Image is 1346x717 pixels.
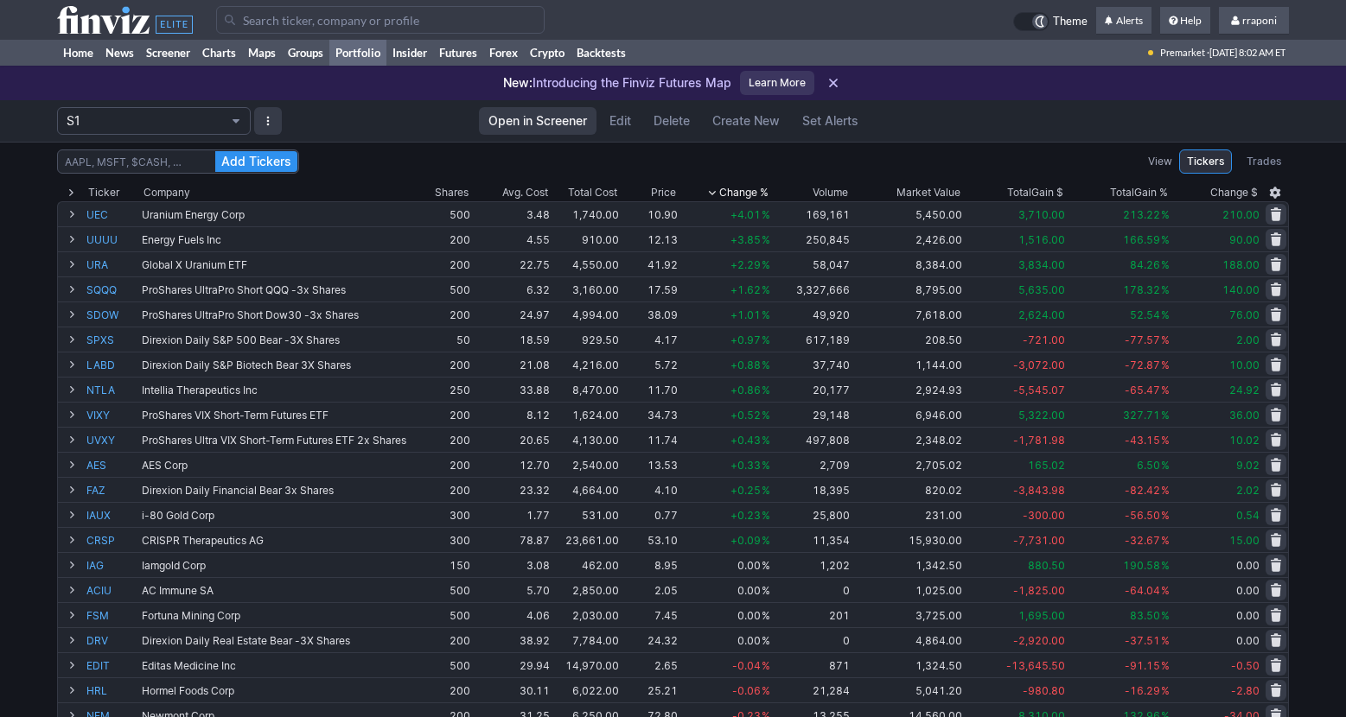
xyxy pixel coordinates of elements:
span: % [1161,484,1170,497]
a: UUUU [86,227,138,251]
td: 497,808 [772,427,852,452]
span: 15.00 [1229,534,1260,547]
td: 24.97 [472,301,552,327]
td: 33.88 [472,377,552,402]
td: 13.53 [621,452,679,477]
td: 200 [410,477,472,502]
a: Insider [386,40,433,66]
td: 22.75 [472,251,552,276]
div: Company [144,184,190,201]
span: 24.92 [1229,384,1260,397]
span: % [762,509,770,522]
span: % [762,484,770,497]
span: Edit [609,112,631,130]
span: % [762,609,770,622]
span: 0.54 [1236,509,1260,522]
a: Create New [703,107,789,135]
td: 58,047 [772,251,852,276]
span: % [1161,534,1170,547]
span: +0.97 [730,333,761,346]
span: % [762,333,770,346]
button: Portfolio [57,107,251,135]
span: Theme [1053,12,1088,31]
span: 0.00 [1236,559,1260,572]
td: 462.00 [552,552,621,577]
div: Total Cost [568,184,617,201]
span: 0.00 [737,584,761,597]
span: 10.02 [1229,434,1260,447]
td: 23,661.00 [552,527,621,552]
span: % [1161,258,1170,271]
span: % [1161,283,1170,296]
span: -3,072.00 [1013,358,1065,371]
a: UEC [86,202,138,226]
td: 200 [410,352,472,377]
span: 2.02 [1236,484,1260,497]
a: Backtests [571,40,632,66]
span: 178.32 [1123,283,1160,296]
a: UVXY [86,428,138,452]
td: 910.00 [552,226,621,251]
td: 10.90 [621,201,679,226]
span: rraponi [1242,14,1277,27]
a: Forex [483,40,524,66]
input: AAPL, MSFT, $CASH, … [57,149,299,174]
span: -7,731.00 [1013,534,1065,547]
td: 200 [410,251,472,276]
td: 300 [410,527,472,552]
button: Delete [644,107,699,135]
span: Add Tickers [221,153,291,170]
span: Total [1110,184,1134,201]
span: -721.00 [1023,333,1065,346]
td: 8.95 [621,552,679,577]
div: Ticker [88,184,119,201]
div: AC Immune SA [142,584,408,597]
div: ProShares UltraPro Short QQQ -3x Shares [142,283,408,296]
div: Direxion Daily S&P Biotech Bear 3X Shares [142,358,408,371]
span: 880.50 [1028,559,1065,572]
td: 18.59 [472,327,552,352]
td: 1,740.00 [552,201,621,226]
a: Tickers [1179,149,1232,174]
span: [DATE] 8:02 AM ET [1209,40,1285,66]
a: DRV [86,628,138,652]
span: 213.22 [1123,208,1160,221]
span: 9.02 [1236,459,1260,472]
td: 17.59 [621,276,679,301]
span: 90.00 [1229,233,1260,246]
div: Expand All [57,184,85,201]
td: 8,384.00 [852,251,965,276]
a: Charts [196,40,242,66]
span: New: [503,75,533,90]
a: Trades [1239,149,1289,174]
span: +0.88 [730,358,761,371]
span: 3,710.00 [1018,208,1065,221]
span: 210.00 [1222,208,1260,221]
div: Shares [435,184,469,201]
td: 231.00 [852,502,965,527]
td: 2,709 [772,452,852,477]
div: Global X Uranium ETF [142,258,408,271]
div: ProShares Ultra VIX Short-Term Futures ETF 2x Shares [142,434,408,447]
span: 3,834.00 [1018,258,1065,271]
span: % [1161,459,1170,472]
span: % [1161,208,1170,221]
a: IAG [86,553,138,577]
span: 76.00 [1229,308,1260,321]
a: SQQQ [86,277,138,301]
td: 20,177 [772,377,852,402]
span: Market Value [896,184,960,201]
td: 820.02 [852,477,965,502]
a: Learn More [740,71,814,95]
td: 11.74 [621,427,679,452]
td: 4.17 [621,327,679,352]
span: 2.00 [1236,333,1260,346]
td: 25,800 [772,502,852,527]
td: 8.12 [472,402,552,427]
a: SDOW [86,302,138,327]
span: % [762,283,770,296]
span: % [762,308,770,321]
button: Add Tickers [215,151,297,172]
a: LABD [86,352,138,377]
td: 11,354 [772,527,852,552]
